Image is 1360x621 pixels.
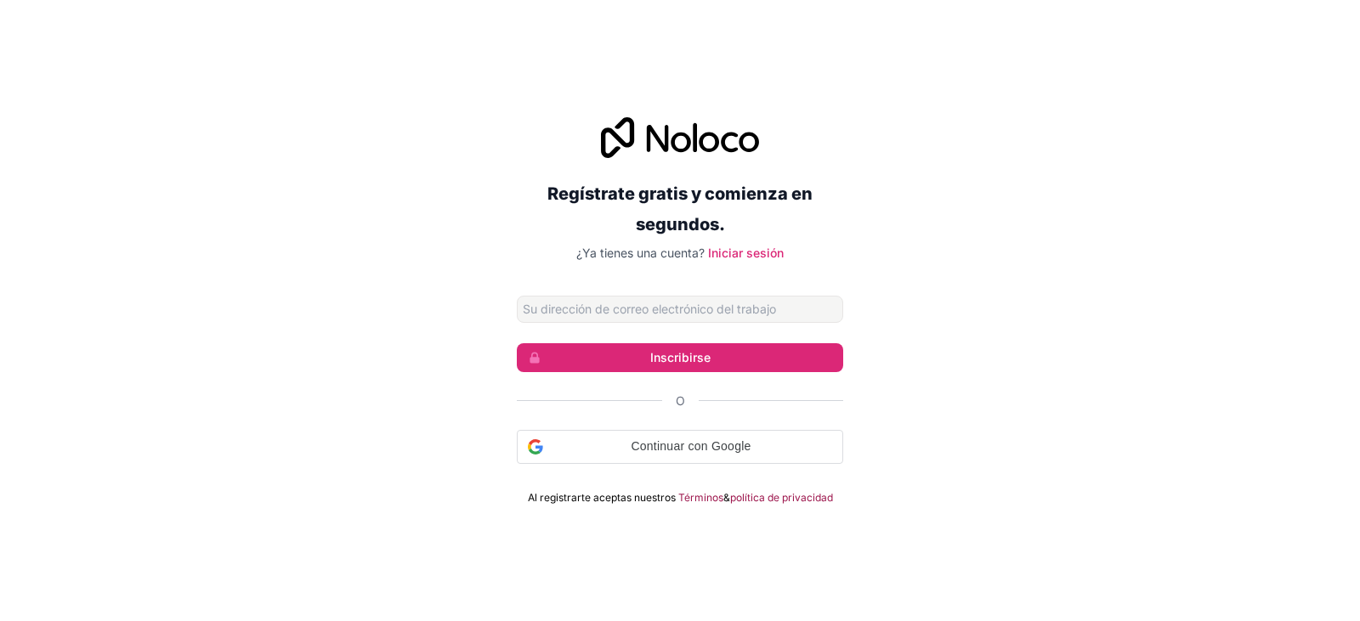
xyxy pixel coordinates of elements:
font: O [676,393,685,408]
font: & [723,491,730,504]
a: Términos [678,491,723,505]
font: ¿Ya tienes una cuenta? [576,246,705,260]
a: Iniciar sesión [708,246,784,260]
input: Dirección de correo electrónico [517,296,843,323]
font: política de privacidad [730,491,833,504]
div: Continuar con Google [517,430,843,464]
a: política de privacidad [730,491,833,505]
span: Continuar con Google [550,438,832,455]
font: Términos [678,491,723,504]
font: Inscribirse [650,350,711,364]
font: Al registrarte aceptas nuestros [528,491,676,504]
font: Regístrate gratis y comienza en segundos. [547,183,813,234]
button: Inscribirse [517,343,843,372]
